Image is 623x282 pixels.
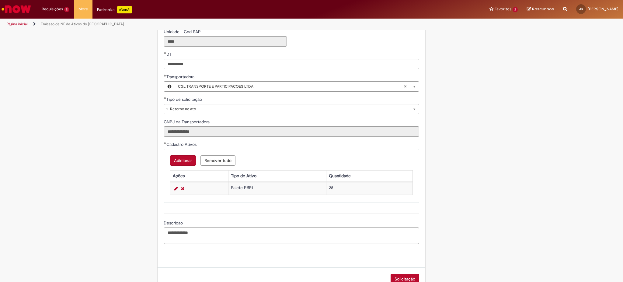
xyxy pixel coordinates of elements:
span: Cadastro Ativos [166,142,198,147]
ul: Trilhas de página [5,19,411,30]
img: ServiceNow [1,3,32,15]
span: Rascunhos [532,6,554,12]
span: [PERSON_NAME] [588,6,618,12]
button: Remove all rows for Cadastro Ativos [200,155,235,166]
textarea: Descrição [164,227,419,244]
th: Quantidade [326,171,413,182]
span: 2 [513,7,518,12]
label: Somente leitura - Unidade - Cod SAP [164,29,202,35]
span: Obrigatório Preenchido [164,52,166,54]
input: Unidade - Cod SAP [164,36,287,47]
a: Emissão de NF de Ativos do [GEOGRAPHIC_DATA] [41,22,124,26]
span: Obrigatório Preenchido [164,97,166,99]
p: +GenAi [117,6,132,13]
input: CNPJ da Transportadora [164,126,419,137]
a: Remover linha 1 [179,185,186,192]
span: Somente leitura - CNPJ da Transportadora [164,119,211,125]
input: DT [164,59,419,69]
abbr: Limpar campo Transportadora [401,82,410,91]
span: Descrição [164,220,184,226]
button: Add a row for Cadastro Ativos [170,155,196,166]
span: 1- Retorno no ato [166,104,407,114]
div: Padroniza [97,6,132,13]
span: Obrigatório Preenchido [164,74,166,77]
span: Favoritos [495,6,511,12]
span: Somente leitura - Unidade - Cod SAP [164,29,202,34]
a: Editar Linha 1 [173,185,179,192]
span: Requisições [42,6,63,12]
td: 28 [326,182,413,195]
td: Palete PBR1 [228,182,326,195]
a: CGL TRANSPORTE E PARTICIPACOES LTDALimpar campo Transportadora [175,82,419,91]
th: Tipo de Ativo [228,171,326,182]
span: JG [579,7,583,11]
th: Ações [170,171,228,182]
span: More [78,6,88,12]
button: Transportadora, Visualizar este registro CGL TRANSPORTE E PARTICIPACOES LTDA [164,82,175,91]
a: Rascunhos [527,6,554,12]
span: 2 [64,7,69,12]
span: CGL TRANSPORTE E PARTICIPACOES LTDA [178,82,404,91]
span: Tipo de solicitação [166,97,203,102]
span: Obrigatório Preenchido [164,142,166,144]
span: Somente leitura - DT [166,51,173,57]
span: Necessários - Transportadora [166,74,196,79]
a: Página inicial [7,22,28,26]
